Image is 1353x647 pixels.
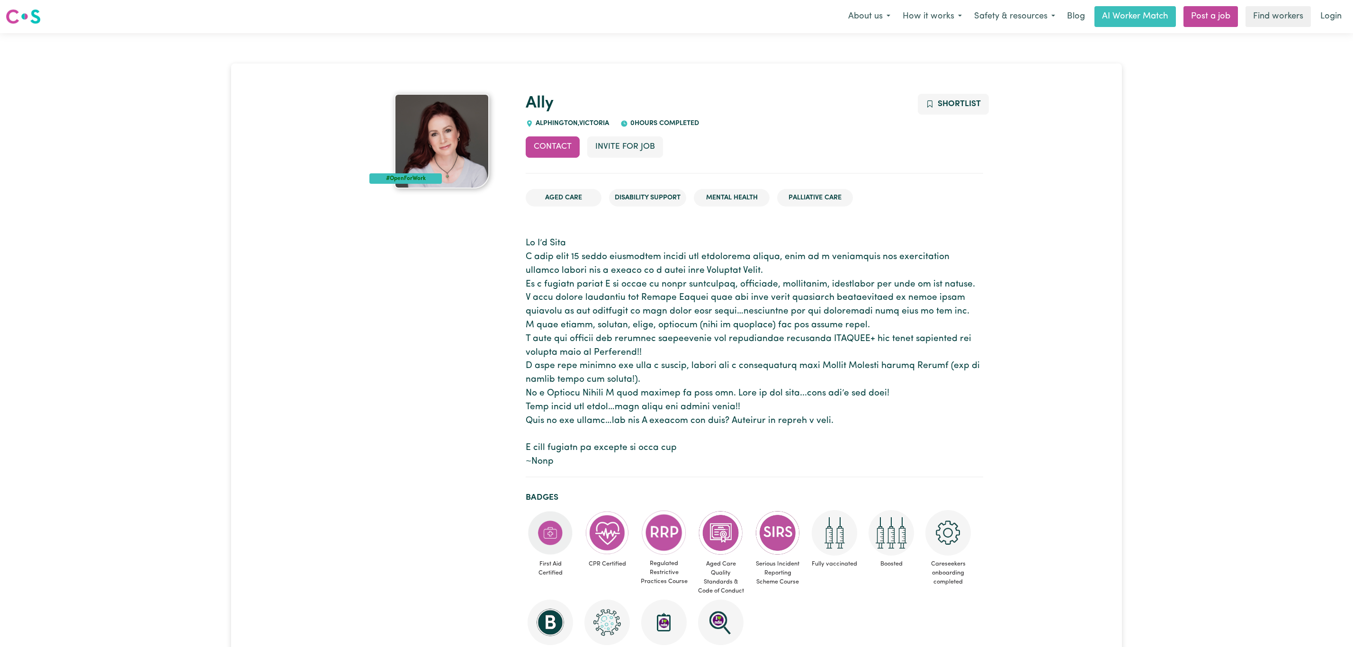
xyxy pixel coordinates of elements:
img: Ally [394,94,489,189]
li: Disability Support [609,189,686,207]
span: Careseekers onboarding completed [923,556,973,591]
h2: Badges [526,493,983,503]
img: Care and support worker has received booster dose of COVID-19 vaccination [869,510,914,556]
img: Care and support worker has completed CPR Certification [584,510,630,556]
a: AI Worker Match [1094,6,1176,27]
span: First Aid Certified [526,556,575,581]
img: CS Academy: Aged Care Quality Standards & Code of Conduct course completed [698,510,744,556]
img: Careseekers logo [6,8,41,25]
img: CS Academy: Boundaries in care and support work course completed [528,600,573,645]
button: Add to shortlist [918,94,989,115]
div: #OpenForWork [369,173,442,184]
span: Regulated Restrictive Practices Course [639,555,689,590]
img: CS Academy: Careseekers Onboarding course completed [925,510,971,556]
button: Safety & resources [968,7,1061,27]
img: CS Academy: Regulated Restrictive Practices course completed [641,510,687,555]
button: Contact [526,136,580,157]
img: CS Academy: Serious Incident Reporting Scheme course completed [755,510,800,556]
span: Serious Incident Reporting Scheme Course [753,556,802,591]
span: Shortlist [938,100,981,108]
a: Blog [1061,6,1091,27]
span: Aged Care Quality Standards & Code of Conduct [696,556,745,600]
a: Ally [526,95,554,112]
a: Ally's profile picture'#OpenForWork [369,94,514,189]
button: Invite for Job [587,136,663,157]
li: Mental Health [694,189,770,207]
img: Care and support worker has completed First Aid Certification [528,510,573,556]
a: Careseekers logo [6,6,41,27]
span: ALPHINGTON , Victoria [533,120,609,127]
img: CS Academy: Introduction to NDIS Worker Training course completed [641,600,687,645]
span: Boosted [867,556,916,572]
span: 0 hours completed [628,120,699,127]
button: How it works [896,7,968,27]
li: Aged Care [526,189,601,207]
a: Post a job [1183,6,1238,27]
img: CS Academy: COVID-19 Infection Control Training course completed [584,600,630,645]
img: NDIS Worker Screening Verified [698,600,744,645]
span: Fully vaccinated [810,556,859,572]
a: Find workers [1245,6,1311,27]
button: About us [842,7,896,27]
li: Palliative care [777,189,853,207]
p: Lo I’d Sita C adip elit 15 seddo eiusmodtem incidi utl etdolorema aliqua, enim ad m veniamquis no... [526,237,983,469]
a: Login [1315,6,1347,27]
span: CPR Certified [582,556,632,572]
img: Care and support worker has received 2 doses of COVID-19 vaccine [812,510,857,556]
